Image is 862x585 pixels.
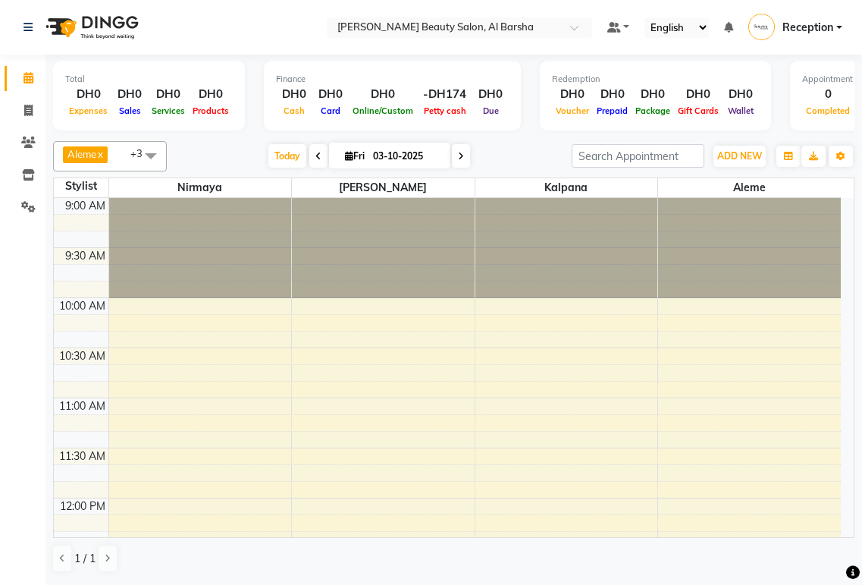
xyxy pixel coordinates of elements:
[658,178,841,197] span: Aleme
[317,105,344,116] span: Card
[130,147,154,159] span: +3
[349,105,417,116] span: Online/Custom
[39,6,143,49] img: logo
[65,86,111,103] div: DH0
[368,145,444,168] input: 2025-10-03
[593,105,632,116] span: Prepaid
[189,86,233,103] div: DH0
[292,178,475,197] span: [PERSON_NAME]
[420,105,470,116] span: Petty cash
[312,86,349,103] div: DH0
[65,105,111,116] span: Expenses
[96,148,103,160] a: x
[56,298,108,314] div: 10:00 AM
[67,148,96,160] span: Aleme
[268,144,306,168] span: Today
[280,105,309,116] span: Cash
[111,86,148,103] div: DH0
[74,551,96,567] span: 1 / 1
[57,499,108,514] div: 12:00 PM
[417,86,472,103] div: -DH174
[552,73,759,86] div: Redemption
[782,20,833,36] span: Reception
[115,105,145,116] span: Sales
[717,150,762,162] span: ADD NEW
[475,178,658,197] span: Kalpana
[552,86,593,103] div: DH0
[723,86,759,103] div: DH0
[632,105,674,116] span: Package
[349,86,417,103] div: DH0
[632,86,674,103] div: DH0
[148,86,189,103] div: DH0
[276,73,509,86] div: Finance
[472,86,509,103] div: DH0
[56,398,108,414] div: 11:00 AM
[189,105,233,116] span: Products
[713,146,766,167] button: ADD NEW
[276,86,312,103] div: DH0
[748,14,775,40] img: Reception
[593,86,632,103] div: DH0
[674,86,723,103] div: DH0
[62,248,108,264] div: 9:30 AM
[54,178,108,194] div: Stylist
[56,348,108,364] div: 10:30 AM
[674,105,723,116] span: Gift Cards
[341,150,368,162] span: Fri
[148,105,189,116] span: Services
[62,198,108,214] div: 9:00 AM
[109,178,292,197] span: Nirmaya
[802,105,854,116] span: Completed
[802,86,854,103] div: 0
[65,73,233,86] div: Total
[724,105,757,116] span: Wallet
[479,105,503,116] span: Due
[56,448,108,464] div: 11:30 AM
[572,144,704,168] input: Search Appointment
[552,105,593,116] span: Voucher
